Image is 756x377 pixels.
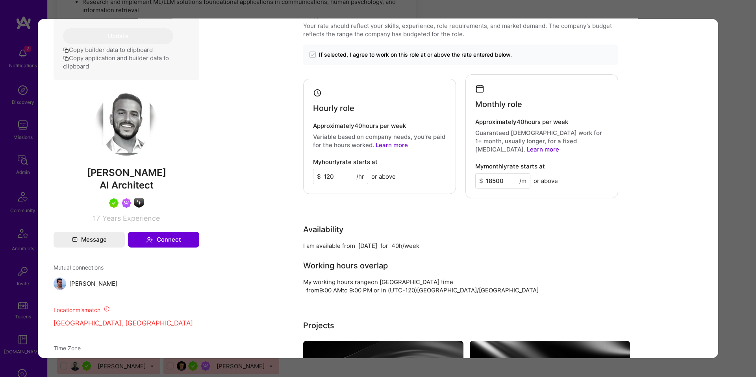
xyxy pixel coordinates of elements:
span: If selected, I agree to work on this role at or above the rate entered below. [319,51,512,59]
h4: Approximately 40 hours per week [313,122,446,129]
span: /m [519,177,526,185]
div: h/week [399,242,419,250]
h4: Monthly role [475,100,522,109]
button: Message [54,232,125,248]
div: [DATE] [358,242,377,250]
p: [GEOGRAPHIC_DATA], [GEOGRAPHIC_DATA] [54,319,199,328]
img: A.Teamer in Residence [109,198,119,208]
span: /hr [356,172,364,181]
div: 40 [391,242,399,250]
button: Copy application and builder data to clipboard [63,54,190,70]
span: Years Experience [102,214,160,222]
span: from in (UTC -120 ) [GEOGRAPHIC_DATA]/[GEOGRAPHIC_DATA] [306,286,539,294]
p: Guaranteed [DEMOGRAPHIC_DATA] work for 1+ month, usually longer, for a fixed [MEDICAL_DATA]. [475,129,608,153]
button: Copy builder data to clipboard [63,46,153,54]
button: Connect [128,232,199,248]
i: icon Mail [72,237,78,242]
span: Mutual connections [54,263,199,272]
div: for [380,242,388,250]
i: icon Clock [313,89,322,98]
i: icon Copy [63,48,69,54]
img: Been on Mission [122,198,131,208]
div: Availability [303,224,343,235]
div: Working hours overlap [303,260,388,272]
a: User Avatar [95,150,158,157]
span: Time Zone [54,345,81,351]
h4: Hourly role [313,103,354,113]
span: or above [371,172,396,181]
a: Learn more [527,146,559,153]
p: [GEOGRAPHIC_DATA]/[GEOGRAPHIC_DATA] (GMT+02:00 ) [54,357,199,376]
span: 9:00 AM to 9:00 PM or [319,286,380,294]
input: XXX [475,173,530,188]
span: 17 [93,214,100,222]
h4: My hourly rate starts at [313,159,378,166]
img: User Avatar [95,92,158,155]
div: Projects [303,320,334,331]
span: [PERSON_NAME] [54,167,199,179]
h4: My monthly rate starts at [475,163,545,170]
img: Gonçalo Peres [54,277,66,290]
h4: Approximately 40 hours per week [475,118,608,126]
div: modal [38,19,718,358]
i: icon Copy [63,56,69,62]
i: icon Calendar [475,84,484,93]
a: Learn more [376,141,408,149]
p: Variable based on company needs, you’re paid for the hours worked. [313,133,446,149]
div: My working hours range on [GEOGRAPHIC_DATA] time [303,278,453,286]
span: AI Architect [100,179,154,191]
button: Update [63,28,173,44]
i: icon Connect [146,236,153,243]
span: $ [317,172,321,181]
div: I am available from [303,242,355,250]
span: or above [534,177,558,185]
span: [PERSON_NAME] [69,280,117,288]
input: XXX [313,169,368,184]
div: Your rate should reflect your skills, experience, role requirements, and market demand. The compa... [303,22,618,38]
span: $ [479,177,483,185]
img: A.I. guild [134,198,144,208]
div: Location mismatch [54,306,199,314]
